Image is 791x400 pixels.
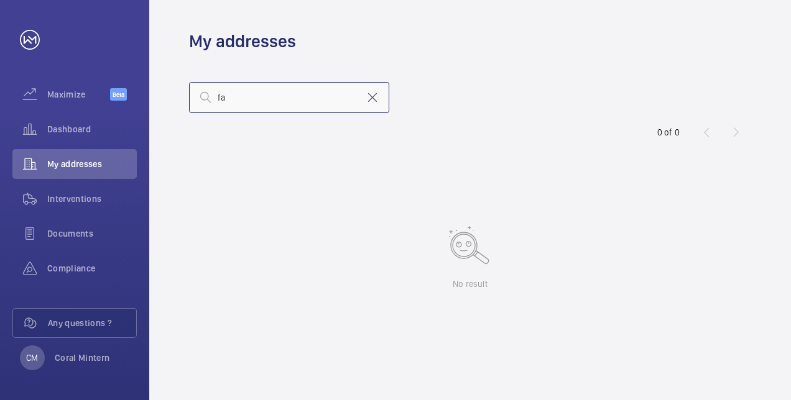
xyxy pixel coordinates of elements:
span: My addresses [47,158,137,170]
h1: My addresses [189,30,296,53]
p: CM [26,352,38,364]
p: No result [453,278,488,290]
p: Coral Mintern [55,352,110,364]
span: Compliance [47,262,137,275]
span: Interventions [47,193,137,205]
input: Search by address [189,82,389,113]
span: Maximize [47,88,110,101]
span: Any questions ? [48,317,136,329]
span: Beta [110,88,127,101]
div: 0 of 0 [657,126,680,139]
span: Documents [47,227,137,240]
span: Dashboard [47,123,137,135]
